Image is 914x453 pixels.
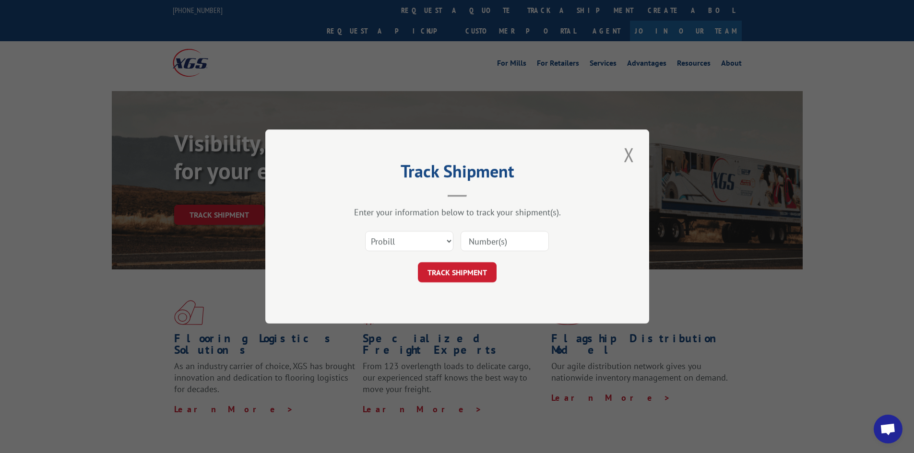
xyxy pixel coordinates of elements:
button: Close modal [621,141,637,168]
h2: Track Shipment [313,164,601,183]
input: Number(s) [461,231,549,251]
button: TRACK SHIPMENT [418,262,497,282]
a: Open chat [874,415,902,443]
div: Enter your information below to track your shipment(s). [313,207,601,218]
